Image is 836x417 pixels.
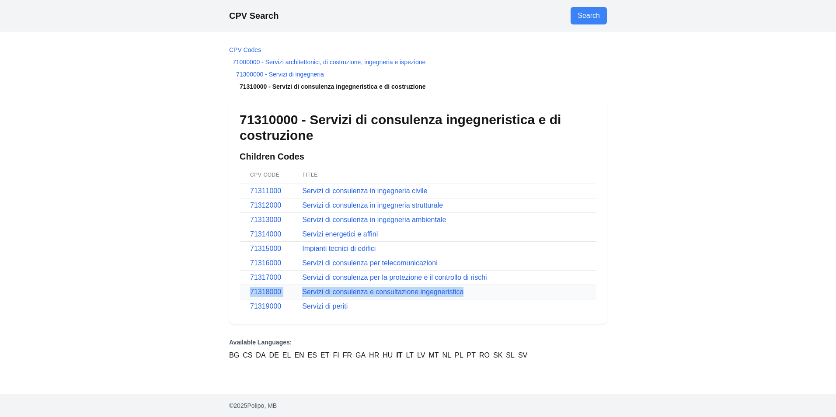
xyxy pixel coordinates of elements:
nav: Breadcrumb [229,45,607,91]
a: Servizi di periti [302,302,348,310]
th: CPV Code [240,166,292,184]
a: 71313000 [250,216,281,223]
a: Servizi di consulenza in ingegneria ambientale [302,216,446,223]
a: 71314000 [250,230,281,238]
a: Servizi di consulenza in ingegneria civile [302,187,427,195]
h2: Children Codes [240,150,596,163]
a: MT [428,350,439,361]
li: 71310000 - Servizi di consulenza ingegneristica e di costruzione [229,82,607,91]
a: 71318000 [250,288,281,295]
a: 71317000 [250,274,281,281]
a: PL [455,350,463,361]
a: SV [518,350,527,361]
a: SK [493,350,502,361]
a: 71316000 [250,259,281,267]
a: CPV Codes [229,46,261,53]
a: ES [308,350,317,361]
a: Servizi di consulenza e consultazione ingegneristica [302,288,463,295]
a: GA [355,350,366,361]
a: Go to search [571,7,607,24]
a: CPV Search [229,11,279,21]
a: 71300000 - Servizi di ingegneria [236,71,324,78]
a: EN [294,350,304,361]
a: 71000000 - Servizi architettonici, di costruzione, ingegneria e ispezione [233,59,425,66]
a: HR [369,350,379,361]
a: SL [506,350,515,361]
a: PT [467,350,476,361]
th: Title [292,166,596,184]
a: FI [333,350,339,361]
h1: 71310000 - Servizi di consulenza ingegneristica e di costruzione [240,112,596,143]
a: Servizi di consulenza in ingegneria strutturale [302,202,443,209]
p: © 2025 Polipo, MB [229,401,607,410]
a: BG [229,350,239,361]
a: DA [256,350,265,361]
a: HU [383,350,393,361]
p: Available Languages: [229,338,607,347]
a: 71312000 [250,202,281,209]
a: 71315000 [250,245,281,252]
a: Servizi energetici e affini [302,230,378,238]
a: ET [320,350,329,361]
a: LV [417,350,425,361]
a: RO [479,350,490,361]
a: FR [343,350,352,361]
a: NL [442,350,451,361]
a: 71311000 [250,187,281,195]
a: Impianti tecnici di edifici [302,245,376,252]
a: Servizi di consulenza per telecomunicazioni [302,259,438,267]
a: IT [396,350,402,361]
a: 71319000 [250,302,281,310]
a: EL [282,350,291,361]
a: CS [243,350,252,361]
a: LT [406,350,414,361]
nav: Language Versions [229,338,607,361]
a: DE [269,350,279,361]
a: Servizi di consulenza per la protezione e il controllo di rischi [302,274,487,281]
